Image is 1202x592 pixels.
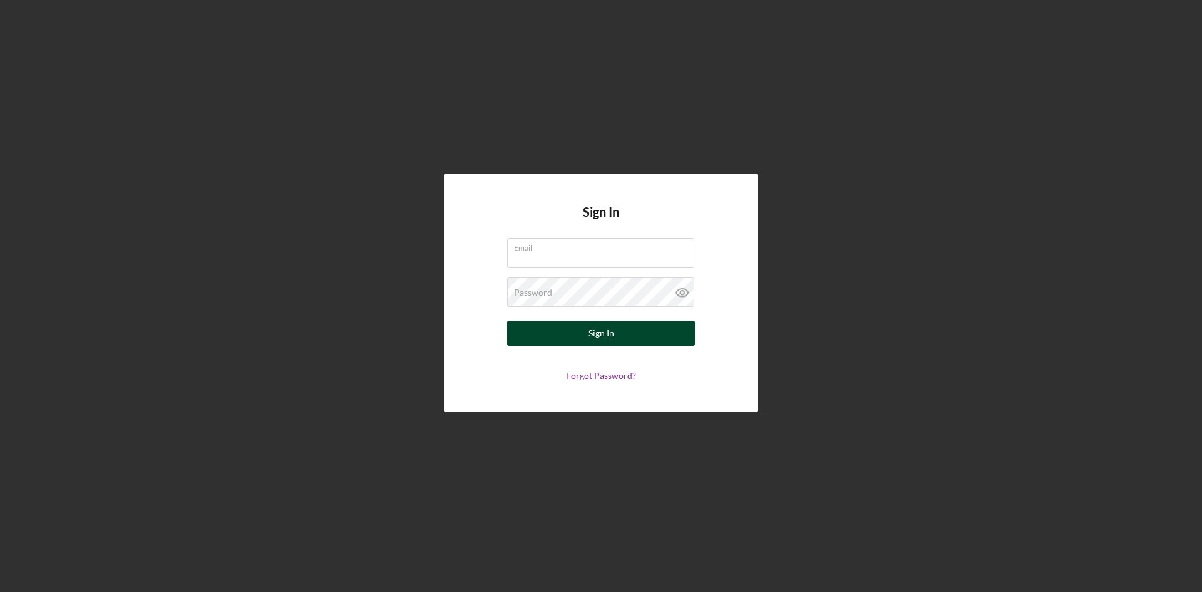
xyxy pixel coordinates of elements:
[514,288,552,298] label: Password
[514,239,694,252] label: Email
[588,321,614,346] div: Sign In
[566,370,636,381] a: Forgot Password?
[583,205,619,238] h4: Sign In
[507,321,695,346] button: Sign In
